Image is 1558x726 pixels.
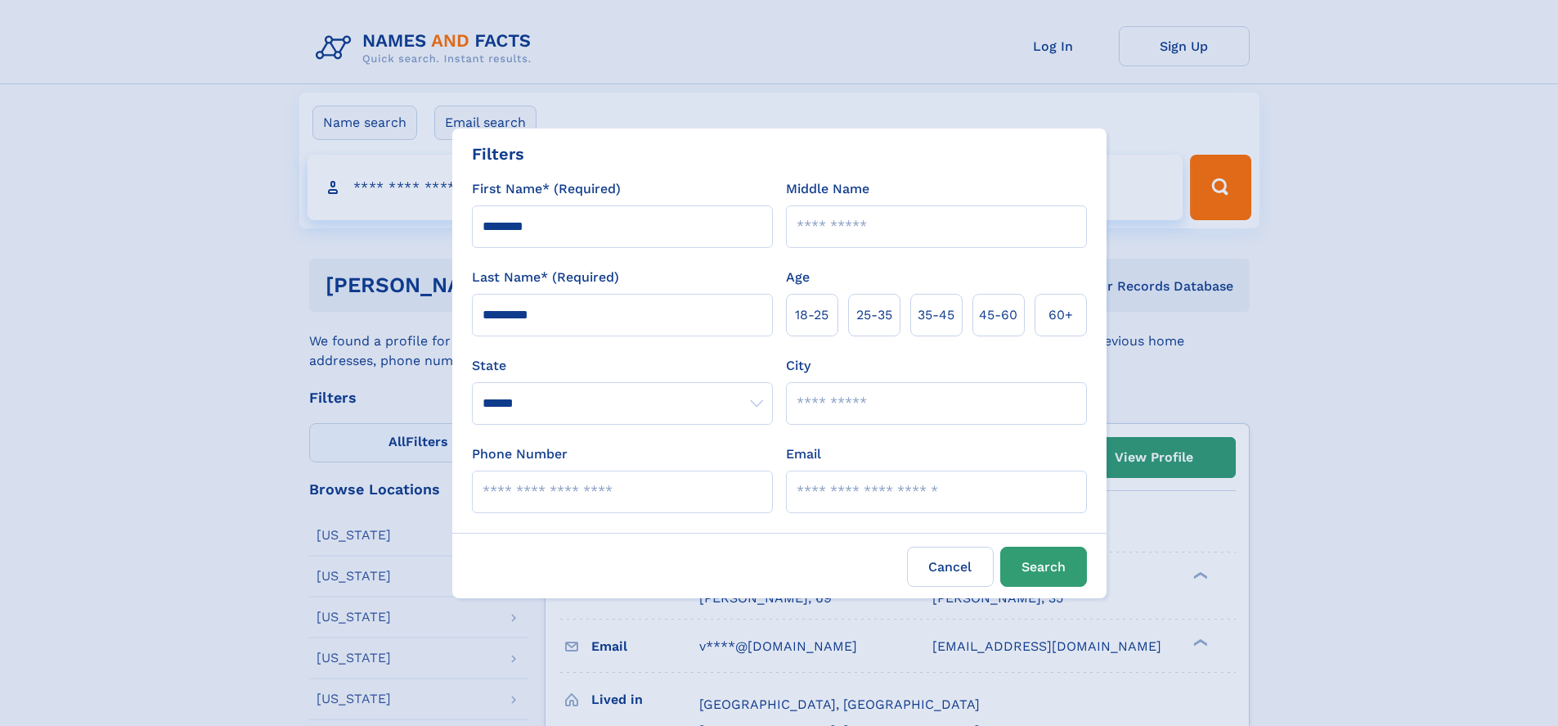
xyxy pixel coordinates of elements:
[786,356,810,376] label: City
[472,179,621,199] label: First Name* (Required)
[786,444,821,464] label: Email
[979,305,1017,325] span: 45‑60
[786,268,810,287] label: Age
[786,179,869,199] label: Middle Name
[472,444,568,464] label: Phone Number
[1048,305,1073,325] span: 60+
[856,305,892,325] span: 25‑35
[918,305,954,325] span: 35‑45
[1000,547,1087,587] button: Search
[472,142,524,166] div: Filters
[907,547,994,587] label: Cancel
[472,356,773,376] label: State
[472,268,619,287] label: Last Name* (Required)
[795,305,828,325] span: 18‑25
